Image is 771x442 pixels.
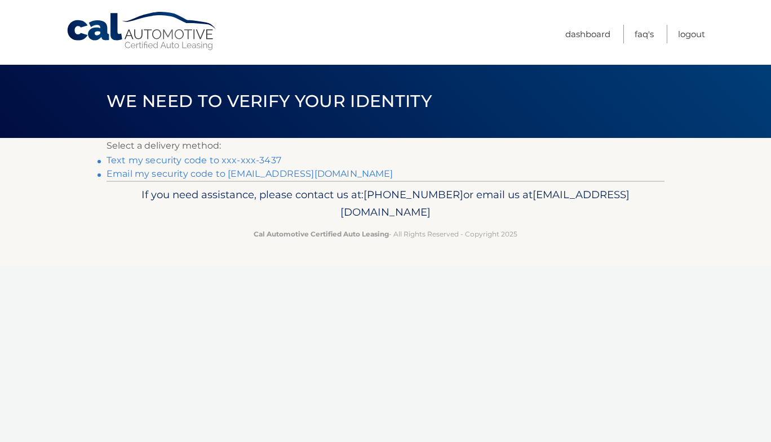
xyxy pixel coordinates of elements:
p: If you need assistance, please contact us at: or email us at [114,186,657,222]
strong: Cal Automotive Certified Auto Leasing [254,230,389,238]
a: Dashboard [565,25,610,43]
a: Logout [678,25,705,43]
p: - All Rights Reserved - Copyright 2025 [114,228,657,240]
p: Select a delivery method: [107,138,664,154]
span: We need to verify your identity [107,91,432,111]
a: Email my security code to [EMAIL_ADDRESS][DOMAIN_NAME] [107,168,393,179]
span: [PHONE_NUMBER] [364,188,463,201]
a: Cal Automotive [66,11,218,51]
a: Text my security code to xxx-xxx-3437 [107,155,281,166]
a: FAQ's [635,25,654,43]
